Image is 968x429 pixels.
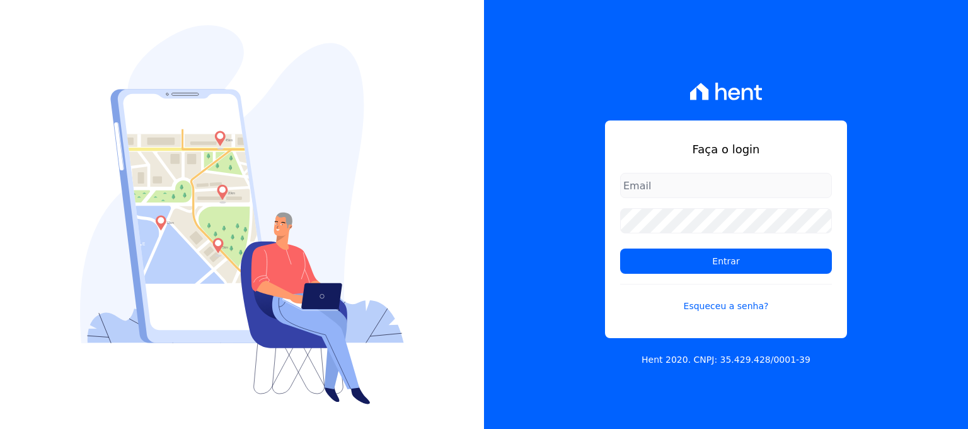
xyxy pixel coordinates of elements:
[620,249,832,274] input: Entrar
[620,284,832,313] a: Esqueceu a senha?
[620,173,832,198] input: Email
[620,141,832,158] h1: Faça o login
[642,353,810,367] p: Hent 2020. CNPJ: 35.429.428/0001-39
[80,25,404,404] img: Login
